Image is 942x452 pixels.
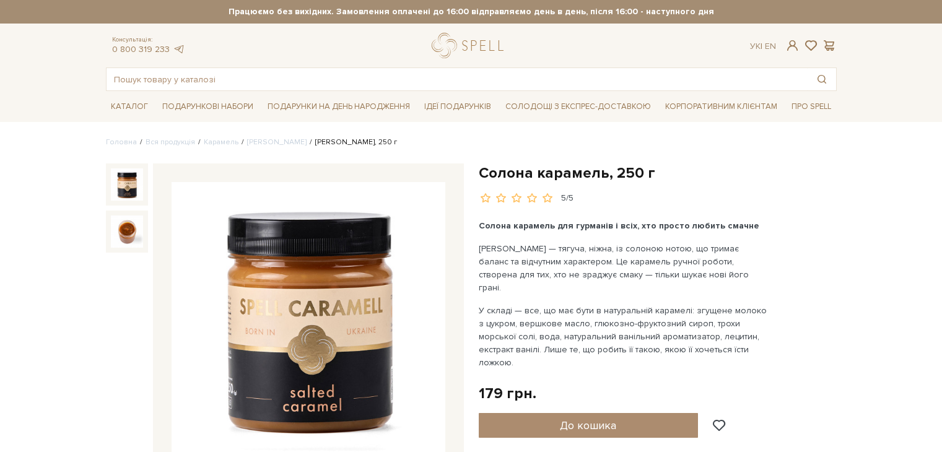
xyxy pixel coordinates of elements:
a: Про Spell [787,97,836,116]
h1: Солона карамель, 250 г [479,163,837,183]
div: 5/5 [561,193,573,204]
b: Солона карамель для гурманів і всіх, хто просто любить смачне [479,220,759,231]
li: [PERSON_NAME], 250 г [307,137,397,148]
a: Каталог [106,97,153,116]
button: До кошика [479,413,699,438]
span: Консультація: [112,36,185,44]
img: Солона карамель, 250 г [111,215,143,248]
p: [PERSON_NAME] — тягуча, ніжна, із солоною нотою, що тримає баланс та відчутним характером. Це кар... [479,242,769,294]
a: En [765,41,776,51]
a: logo [432,33,509,58]
span: До кошика [560,419,616,432]
a: Подарунки на День народження [263,97,415,116]
input: Пошук товару у каталозі [107,68,808,90]
span: | [761,41,762,51]
a: Ідеї подарунків [419,97,496,116]
a: [PERSON_NAME] [247,137,307,147]
button: Пошук товару у каталозі [808,68,836,90]
div: Ук [750,41,776,52]
a: Корпоративним клієнтам [660,97,782,116]
a: Вся продукція [146,137,195,147]
a: Подарункові набори [157,97,258,116]
a: Солодощі з експрес-доставкою [500,96,656,117]
strong: Працюємо без вихідних. Замовлення оплачені до 16:00 відправляємо день в день, після 16:00 - насту... [106,6,837,17]
div: 179 грн. [479,384,536,403]
a: Карамель [204,137,238,147]
p: У складі — все, що має бути в натуральній карамелі: згущене молоко з цукром, вершкове масло, глюк... [479,304,769,369]
a: 0 800 319 233 [112,44,170,54]
a: telegram [173,44,185,54]
a: Головна [106,137,137,147]
img: Солона карамель, 250 г [111,168,143,201]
